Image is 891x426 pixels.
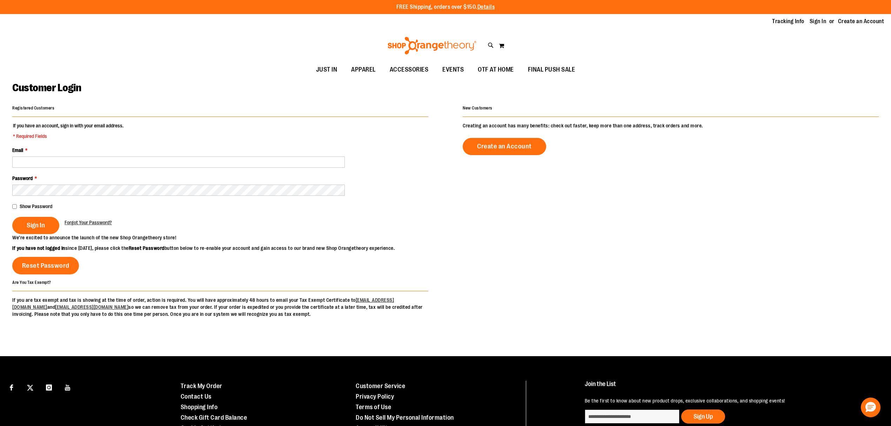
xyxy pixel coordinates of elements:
span: OTF AT HOME [478,62,514,78]
a: JUST IN [309,62,344,78]
input: enter email [585,410,679,424]
span: APPAREL [351,62,376,78]
a: EVENTS [435,62,471,78]
a: Create an Account [463,138,546,155]
a: Details [477,4,495,10]
p: since [DATE], please click the button below to re-enable your account and gain access to our bran... [12,245,445,252]
a: Shopping Info [181,404,218,411]
img: Shop Orangetheory [387,37,477,54]
a: [EMAIL_ADDRESS][DOMAIN_NAME] [55,304,128,310]
span: * Required Fields [13,133,123,140]
a: Sign In [810,18,826,25]
a: Track My Order [181,382,222,390]
span: Show Password [20,204,52,209]
button: Hello, have a question? Let’s chat. [861,398,880,417]
a: ACCESSORIES [383,62,436,78]
button: Sign In [12,217,59,234]
p: Be the first to know about new product drops, exclusive collaborations, and shopping events! [585,397,871,404]
strong: Registered Customers [12,106,54,111]
a: FINAL PUSH SALE [521,62,582,78]
span: Customer Login [12,82,81,94]
strong: If you have not logged in [12,245,65,251]
a: Create an Account [838,18,884,25]
a: Forgot Your Password? [65,219,112,226]
a: Terms of Use [356,404,391,411]
span: EVENTS [442,62,464,78]
button: Sign Up [681,410,725,424]
a: Visit our Facebook page [5,381,18,393]
p: Creating an account has many benefits: check out faster, keep more than one address, track orders... [463,122,879,129]
strong: Are You Tax Exempt? [12,280,51,285]
span: Reset Password [22,262,69,269]
span: Password [12,175,33,181]
a: Contact Us [181,393,212,400]
a: Customer Service [356,382,405,390]
a: Check Gift Card Balance [181,414,247,421]
p: FREE Shipping, orders over $150. [396,3,495,11]
a: APPAREL [344,62,383,78]
span: Sign Up [694,413,713,420]
a: Reset Password [12,257,79,274]
a: OTF AT HOME [471,62,521,78]
strong: New Customers [463,106,493,111]
span: Create an Account [477,142,532,150]
a: Do Not Sell My Personal Information [356,414,454,421]
p: If you are tax exempt and tax is showing at the time of order, action is required. You will have ... [12,297,428,318]
span: JUST IN [316,62,337,78]
span: Email [12,147,23,153]
span: FINAL PUSH SALE [528,62,575,78]
img: Twitter [27,385,33,391]
legend: If you have an account, sign in with your email address. [12,122,124,140]
a: Tracking Info [772,18,804,25]
a: Visit our Instagram page [43,381,55,393]
a: Visit our X page [24,381,36,393]
span: Forgot Your Password? [65,220,112,225]
span: Sign In [27,221,45,229]
strong: Reset Password [129,245,165,251]
p: We’re excited to announce the launch of the new Shop Orangetheory store! [12,234,445,241]
a: Privacy Policy [356,393,394,400]
span: ACCESSORIES [390,62,429,78]
h4: Join the List [585,381,871,394]
a: Visit our Youtube page [62,381,74,393]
